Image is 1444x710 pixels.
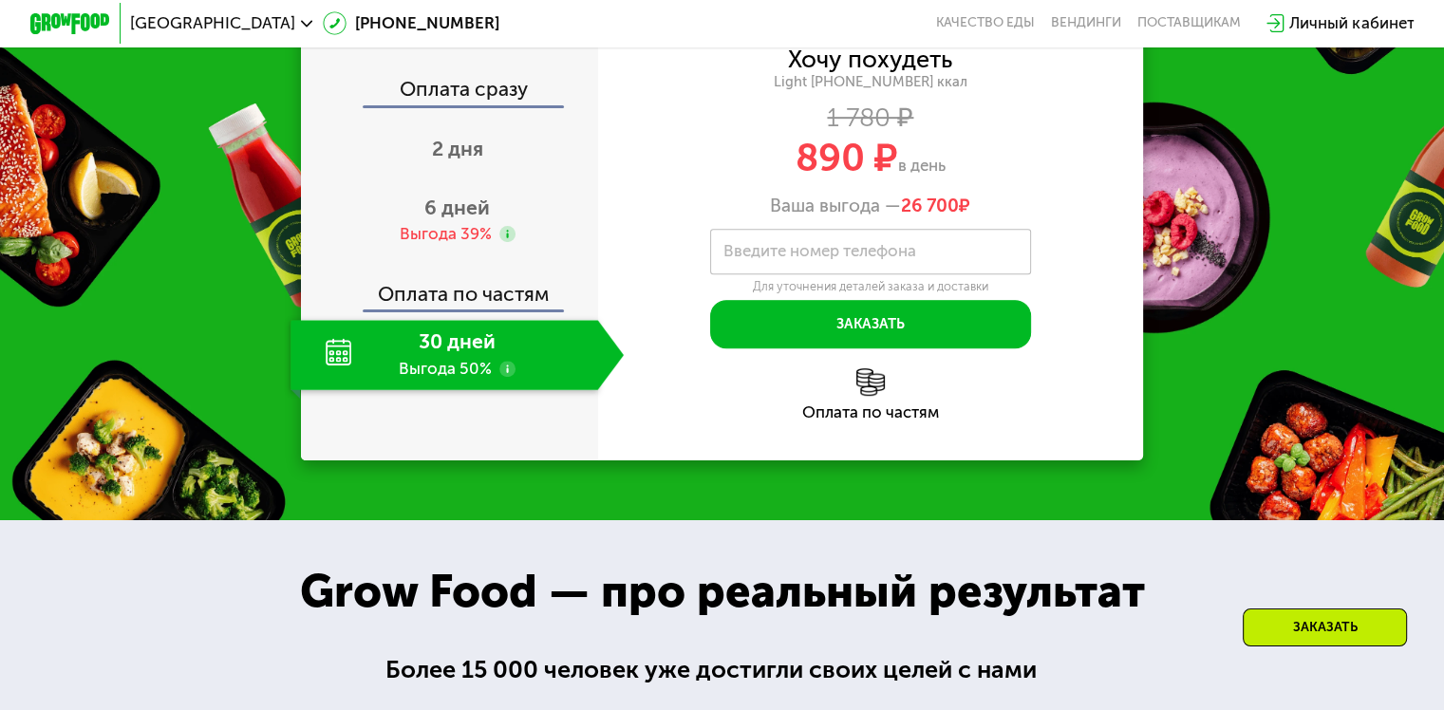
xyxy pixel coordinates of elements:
span: 26 700 [901,195,959,216]
div: Оплата по частям [598,404,1144,420]
img: l6xcnZfty9opOoJh.png [856,368,885,397]
div: Ваша выгода — [598,195,1144,216]
div: 1 780 ₽ [598,106,1144,128]
div: Оплата по частям [303,264,598,310]
div: Оплата сразу [303,79,598,104]
button: Заказать [710,300,1031,348]
a: Вендинги [1051,15,1121,31]
div: Для уточнения деталей заказа и доставки [710,279,1031,294]
label: Введите номер телефона [723,246,916,257]
div: Хочу похудеть [788,48,952,70]
span: [GEOGRAPHIC_DATA] [130,15,295,31]
div: Заказать [1243,608,1407,646]
div: Личный кабинет [1289,11,1414,35]
span: 2 дня [432,137,483,160]
div: Grow Food — про реальный результат [267,557,1177,626]
a: Качество еды [936,15,1035,31]
a: [PHONE_NUMBER] [323,11,499,35]
div: поставщикам [1137,15,1241,31]
span: 6 дней [424,196,490,219]
div: Более 15 000 человек уже достигли своих целей с нами [385,651,1060,688]
span: 890 ₽ [796,135,898,180]
div: Light [PHONE_NUMBER] ккал [598,73,1144,91]
span: в день [898,156,946,175]
span: ₽ [901,195,970,216]
div: Выгода 39% [399,223,491,245]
